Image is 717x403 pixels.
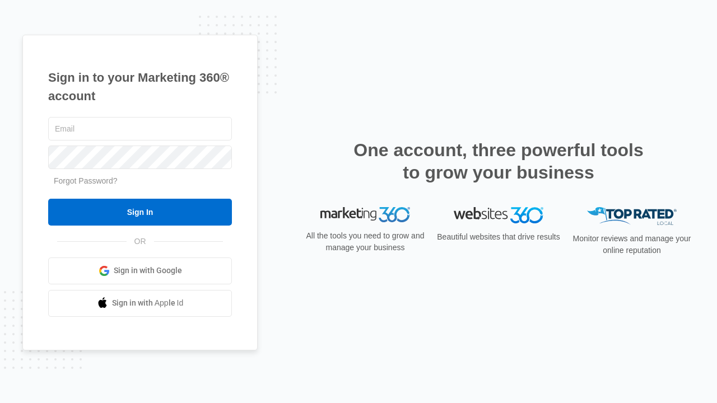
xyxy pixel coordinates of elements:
[54,176,118,185] a: Forgot Password?
[114,265,182,277] span: Sign in with Google
[48,257,232,284] a: Sign in with Google
[569,233,695,256] p: Monitor reviews and manage your online reputation
[127,236,154,247] span: OR
[436,231,561,243] p: Beautiful websites that drive results
[320,207,410,223] img: Marketing 360
[48,117,232,140] input: Email
[48,68,232,105] h1: Sign in to your Marketing 360® account
[112,297,184,309] span: Sign in with Apple Id
[302,230,428,254] p: All the tools you need to grow and manage your business
[587,207,677,226] img: Top Rated Local
[454,207,543,223] img: Websites 360
[350,139,647,184] h2: One account, three powerful tools to grow your business
[48,199,232,226] input: Sign In
[48,290,232,317] a: Sign in with Apple Id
